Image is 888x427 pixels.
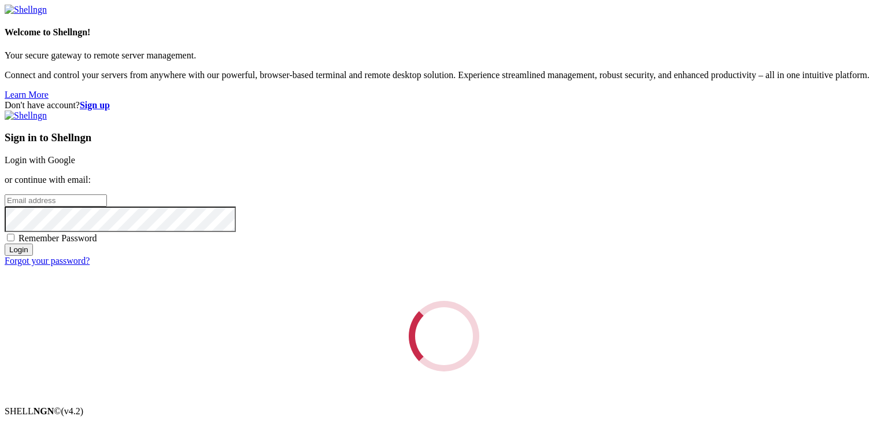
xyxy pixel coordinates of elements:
[5,194,107,207] input: Email address
[5,256,90,266] a: Forgot your password?
[5,131,883,144] h3: Sign in to Shellngn
[5,50,883,61] p: Your secure gateway to remote server management.
[5,155,75,165] a: Login with Google
[61,406,84,416] span: 4.2.0
[5,406,83,416] span: SHELL ©
[5,111,47,121] img: Shellngn
[5,27,883,38] h4: Welcome to Shellngn!
[5,70,883,80] p: Connect and control your servers from anywhere with our powerful, browser-based terminal and remo...
[405,297,482,374] div: Loading...
[5,90,49,100] a: Learn More
[80,100,110,110] a: Sign up
[5,100,883,111] div: Don't have account?
[5,244,33,256] input: Login
[34,406,54,416] b: NGN
[5,175,883,185] p: or continue with email:
[5,5,47,15] img: Shellngn
[7,234,14,241] input: Remember Password
[18,233,97,243] span: Remember Password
